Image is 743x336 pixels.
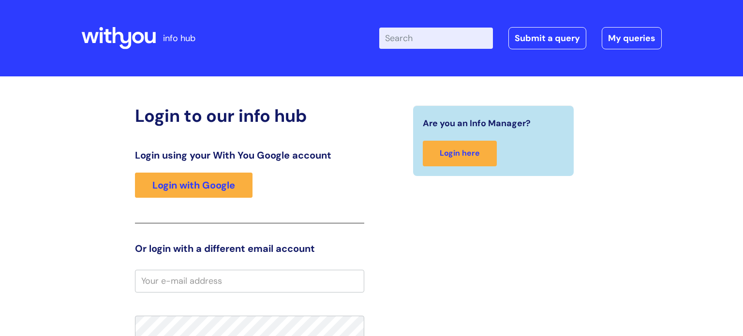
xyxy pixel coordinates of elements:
a: Submit a query [508,27,586,49]
a: Login with Google [135,173,253,198]
input: Search [379,28,493,49]
p: info hub [163,30,195,46]
a: Login here [423,141,497,166]
a: My queries [602,27,662,49]
span: Are you an Info Manager? [423,116,531,131]
h2: Login to our info hub [135,105,364,126]
h3: Or login with a different email account [135,243,364,254]
h3: Login using your With You Google account [135,149,364,161]
input: Your e-mail address [135,270,364,292]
